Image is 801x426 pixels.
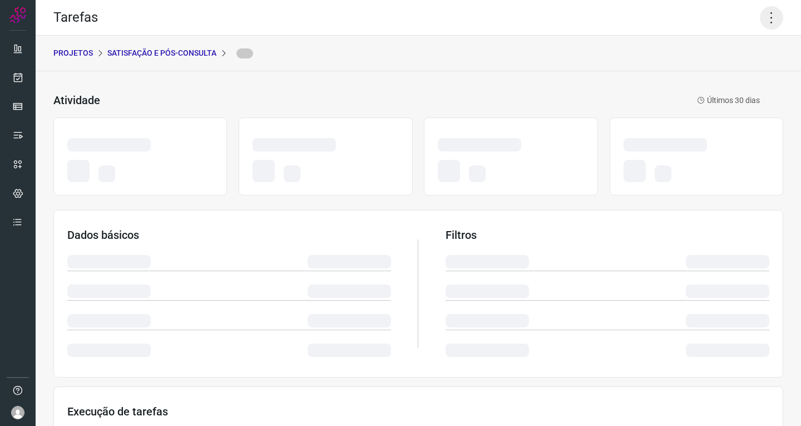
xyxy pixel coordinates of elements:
h2: Tarefas [53,9,98,26]
h3: Atividade [53,94,100,107]
h3: Filtros [446,228,769,242]
h3: Execução de tarefas [67,405,769,418]
p: Últimos 30 dias [697,95,760,106]
h3: Dados básicos [67,228,391,242]
p: Satisfação e Pós-Consulta [107,47,216,59]
p: PROJETOS [53,47,93,59]
img: avatar-user-boy.jpg [11,406,24,419]
img: Logo [9,7,26,23]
